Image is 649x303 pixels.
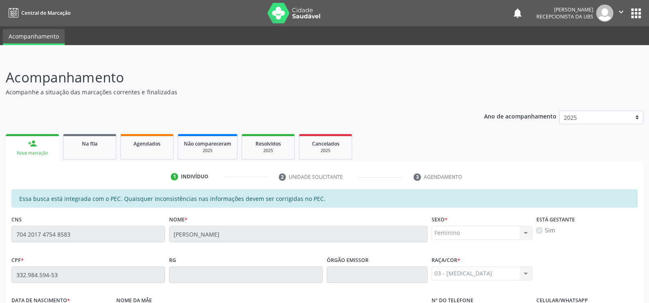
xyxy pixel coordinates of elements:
span: Resolvidos [256,140,281,147]
label: Está gestante [536,213,575,226]
div: Indivíduo [181,173,208,180]
label: Sexo [432,213,448,226]
p: Ano de acompanhamento [484,111,556,121]
div: 2025 [248,148,289,154]
div: person_add [28,139,37,148]
a: Central de Marcação [6,6,70,20]
div: 1 [171,173,178,180]
span: Recepcionista da UBS [536,13,593,20]
span: Cancelados [312,140,339,147]
label: RG [169,254,176,267]
span: Na fila [82,140,97,147]
p: Acompanhe a situação das marcações correntes e finalizadas [6,88,452,96]
span: Central de Marcação [21,9,70,16]
div: Nova marcação [11,150,53,156]
button:  [613,5,629,22]
span: Agendados [133,140,161,147]
label: Sim [545,226,555,235]
button: apps [629,6,643,21]
img: img [596,5,613,22]
p: Acompanhamento [6,67,452,88]
label: CPF [11,254,24,267]
a: Acompanhamento [3,29,65,45]
button: notifications [512,7,523,19]
i:  [617,7,626,16]
label: Órgão emissor [327,254,369,267]
div: [PERSON_NAME] [536,6,593,13]
div: 2025 [184,148,231,154]
label: Nome [169,213,188,226]
div: 2025 [305,148,346,154]
label: Raça/cor [432,254,460,267]
span: Não compareceram [184,140,231,147]
label: CNS [11,213,22,226]
div: Essa busca está integrada com o PEC. Quaisquer inconsistências nas informações devem ser corrigid... [11,189,638,207]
